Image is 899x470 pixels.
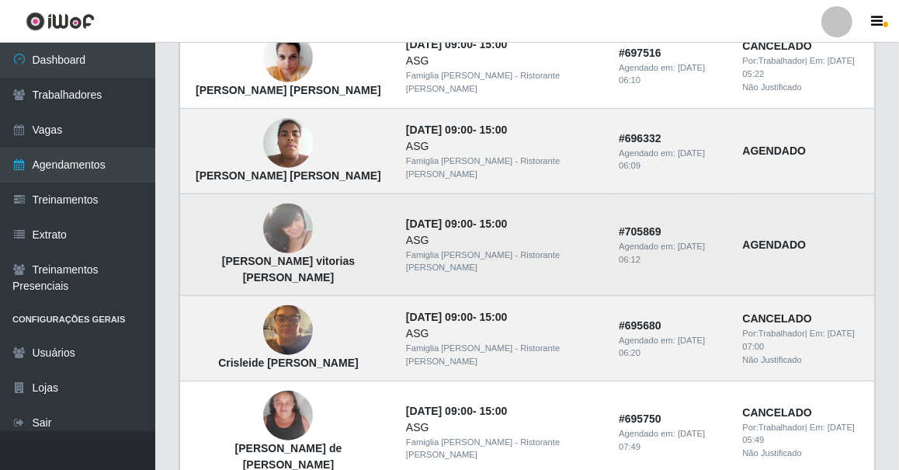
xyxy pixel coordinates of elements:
[480,311,508,323] time: 15:00
[742,423,804,432] span: Por: Trabalhador
[742,421,865,447] div: | Em:
[742,329,804,338] span: Por: Trabalhador
[406,311,507,323] strong: -
[263,383,313,449] img: Maria de Fátima da Silva
[480,218,508,230] time: 15:00
[406,436,600,462] div: Famiglia [PERSON_NAME] - Ristorante [PERSON_NAME]
[742,56,804,65] span: Por: Trabalhador
[742,329,855,351] time: [DATE] 07:00
[26,12,95,31] img: CoreUI Logo
[742,81,865,94] div: Não Justificado
[406,218,507,230] strong: -
[218,357,358,369] strong: Crisleide [PERSON_NAME]
[619,132,661,144] strong: # 696332
[742,238,806,251] strong: AGENDADO
[406,138,600,155] div: ASG
[406,420,600,436] div: ASG
[742,144,806,157] strong: AGENDADO
[406,326,600,342] div: ASG
[406,38,473,50] time: [DATE] 09:00
[742,447,865,460] div: Não Justificado
[406,38,507,50] strong: -
[619,413,661,425] strong: # 695750
[406,124,507,136] strong: -
[480,405,508,417] time: 15:00
[480,124,508,136] time: 15:00
[263,110,313,176] img: Maria Elidiane Bento Sousa
[406,342,600,368] div: Famiglia [PERSON_NAME] - Ristorante [PERSON_NAME]
[263,298,313,364] img: Crisleide Marculino dos Santos
[742,353,865,367] div: Não Justificado
[406,311,473,323] time: [DATE] 09:00
[619,61,724,88] div: Agendado em:
[196,169,381,182] strong: [PERSON_NAME] [PERSON_NAME]
[619,47,661,59] strong: # 697516
[406,124,473,136] time: [DATE] 09:00
[619,242,705,264] time: [DATE] 06:12
[263,196,313,262] img: Maria das vitorias oliveira
[619,334,724,360] div: Agendado em:
[619,225,661,238] strong: # 705869
[619,427,724,454] div: Agendado em:
[742,406,811,419] strong: CANCELADO
[742,327,865,353] div: | Em:
[263,25,313,91] img: Jessica Emilly Lima Nascimento
[196,84,381,96] strong: [PERSON_NAME] [PERSON_NAME]
[222,255,355,284] strong: [PERSON_NAME] vitorias [PERSON_NAME]
[406,232,600,249] div: ASG
[406,69,600,96] div: Famiglia [PERSON_NAME] - Ristorante [PERSON_NAME]
[742,54,865,81] div: | Em:
[406,155,600,181] div: Famiglia [PERSON_NAME] - Ristorante [PERSON_NAME]
[619,429,705,451] time: [DATE] 07:49
[406,405,507,417] strong: -
[742,56,855,78] time: [DATE] 05:22
[619,319,661,332] strong: # 695680
[742,40,811,52] strong: CANCELADO
[406,53,600,69] div: ASG
[742,312,811,325] strong: CANCELADO
[406,405,473,417] time: [DATE] 09:00
[619,147,724,173] div: Agendado em:
[406,249,600,275] div: Famiglia [PERSON_NAME] - Ristorante [PERSON_NAME]
[406,218,473,230] time: [DATE] 09:00
[480,38,508,50] time: 15:00
[619,240,724,266] div: Agendado em:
